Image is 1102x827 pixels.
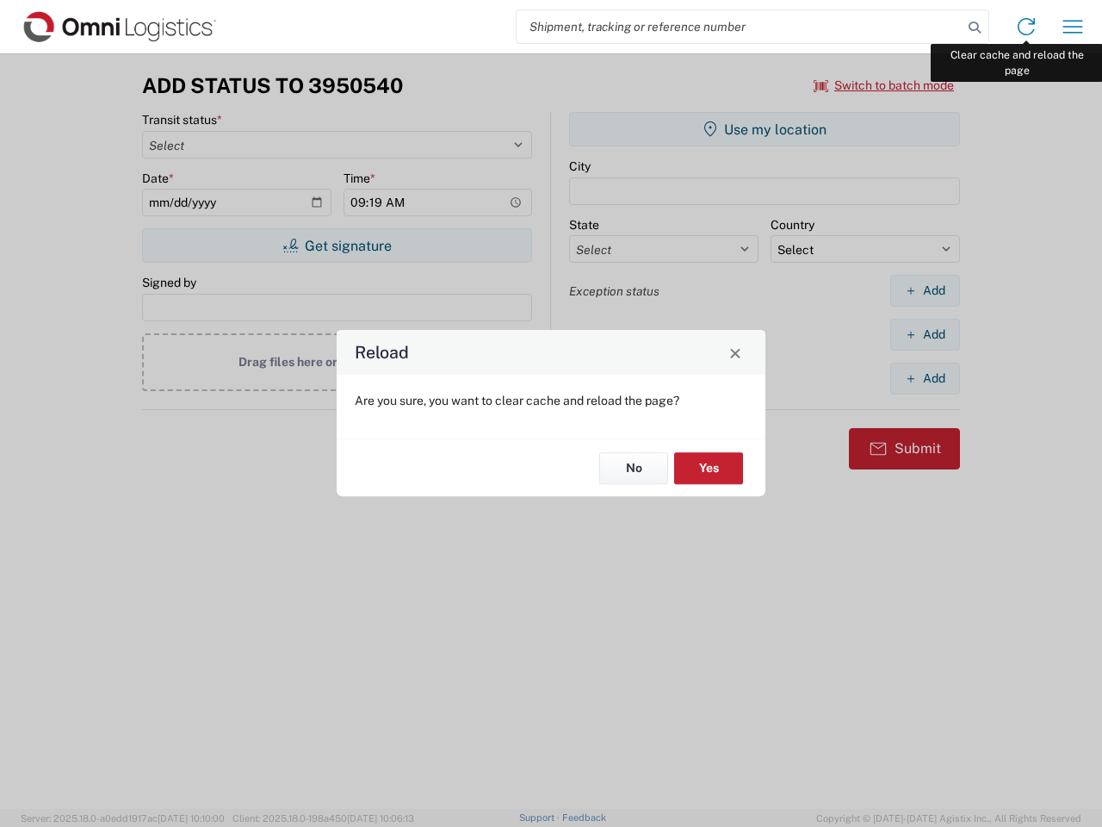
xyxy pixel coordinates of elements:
button: Yes [674,452,743,484]
button: Close [723,340,747,364]
p: Are you sure, you want to clear cache and reload the page? [355,393,747,408]
input: Shipment, tracking or reference number [517,10,963,43]
button: No [599,452,668,484]
h4: Reload [355,340,409,365]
